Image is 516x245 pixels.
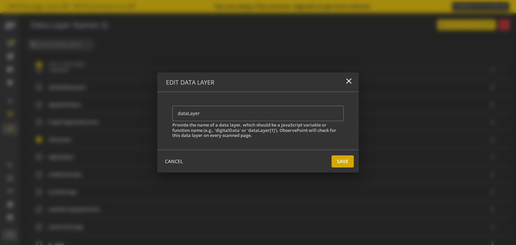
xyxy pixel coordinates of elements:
[178,111,338,116] input: Enter data layer name
[332,155,354,167] button: Save
[344,77,353,86] mat-icon: close
[166,79,214,86] h4: EDIT DATA LAYER
[337,155,348,167] span: Save
[172,121,340,138] mat-hint: Provide the name of a data layer, which should be a JavaScript variable or function name (e.g., '...
[165,155,183,167] span: CANCEL
[162,155,185,167] button: CANCEL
